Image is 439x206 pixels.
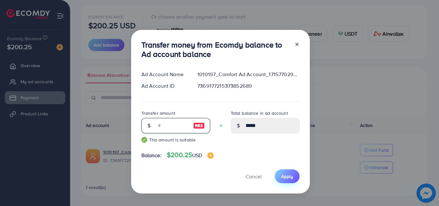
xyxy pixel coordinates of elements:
[275,169,300,183] button: Apply
[192,82,304,90] div: 7369177215373852689
[246,173,262,180] span: Cancel
[136,82,193,90] div: Ad Account ID
[192,71,304,78] div: 1010197_Comfort Ad Account_1715770290925
[167,151,214,159] h4: $200.25
[141,40,289,59] h3: Transfer money from Ecomdy balance to Ad account balance
[136,71,193,78] div: Ad Account Name
[192,152,202,159] span: USD
[141,137,147,143] img: guide
[231,110,288,116] label: Total balance in ad account
[237,169,270,183] button: Cancel
[281,173,293,180] span: Apply
[141,152,162,159] span: Balance:
[141,110,175,116] label: Transfer amount
[193,122,205,130] img: image
[141,137,210,143] small: This amount is suitable
[207,152,214,159] img: image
